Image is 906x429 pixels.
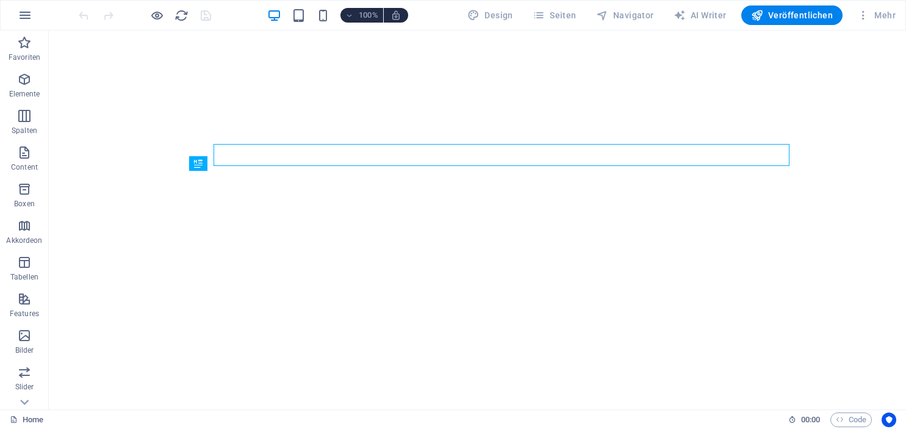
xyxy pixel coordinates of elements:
[11,162,38,172] p: Content
[10,272,38,282] p: Tabellen
[10,309,39,319] p: Features
[462,5,518,25] button: Design
[669,5,732,25] button: AI Writer
[12,126,37,135] p: Spalten
[882,413,896,427] button: Usercentrics
[10,413,43,427] a: Klick, um Auswahl aufzuheben. Doppelklick öffnet Seitenverwaltung
[674,9,727,21] span: AI Writer
[533,9,577,21] span: Seiten
[591,5,659,25] button: Navigator
[14,199,35,209] p: Boxen
[359,8,378,23] h6: 100%
[15,382,34,392] p: Slider
[852,5,901,25] button: Mehr
[836,413,866,427] span: Code
[6,236,42,245] p: Akkordeon
[741,5,843,25] button: Veröffentlichen
[149,8,164,23] button: Klicke hier, um den Vorschau-Modus zu verlassen
[174,8,189,23] button: reload
[467,9,513,21] span: Design
[830,413,872,427] button: Code
[340,8,384,23] button: 100%
[751,9,833,21] span: Veröffentlichen
[810,415,811,424] span: :
[462,5,518,25] div: Design (Strg+Alt+Y)
[596,9,654,21] span: Navigator
[9,52,40,62] p: Favoriten
[788,413,821,427] h6: Session-Zeit
[9,89,40,99] p: Elemente
[390,10,401,21] i: Bei Größenänderung Zoomstufe automatisch an das gewählte Gerät anpassen.
[15,345,34,355] p: Bilder
[528,5,581,25] button: Seiten
[174,9,189,23] i: Seite neu laden
[801,413,820,427] span: 00 00
[857,9,896,21] span: Mehr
